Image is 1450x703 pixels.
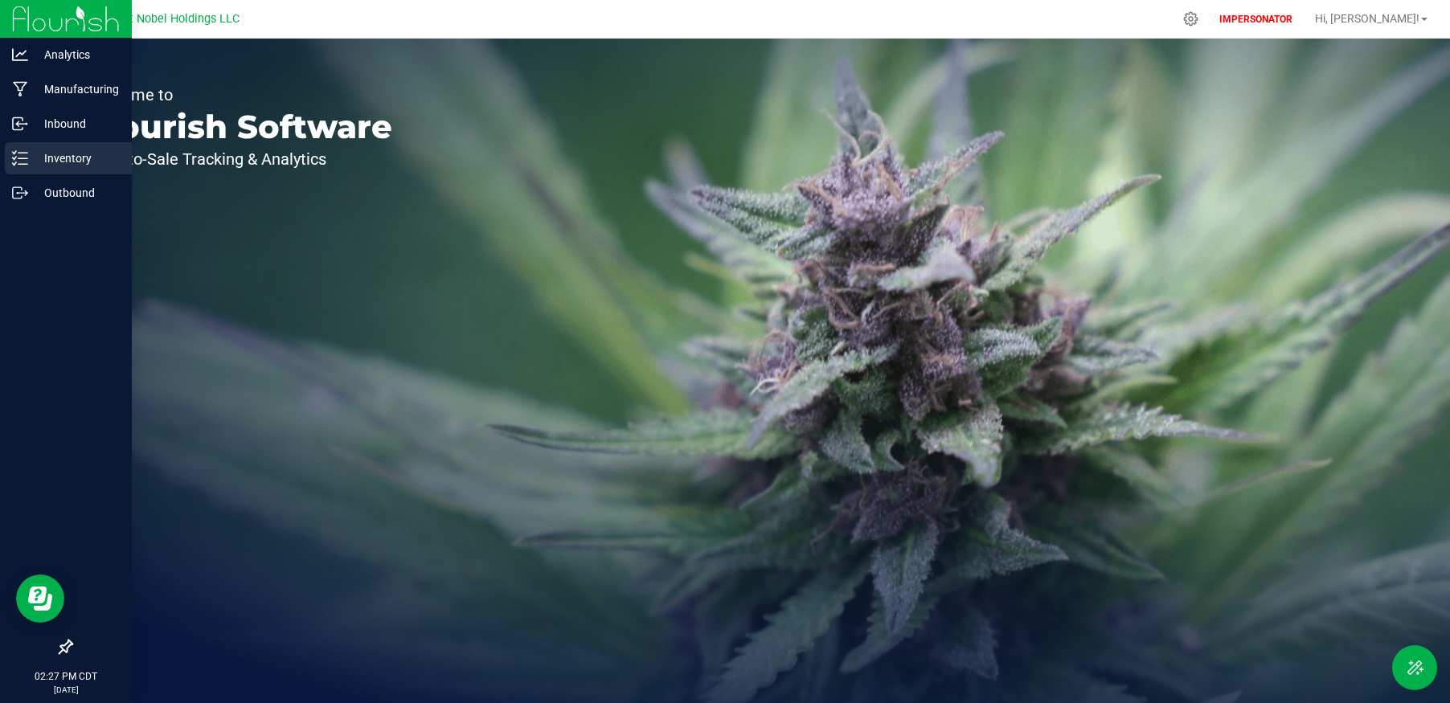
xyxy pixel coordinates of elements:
[28,80,125,99] p: Manufacturing
[7,669,125,684] p: 02:27 PM CDT
[88,12,240,26] span: Midwest Nobel Holdings LLC
[12,81,28,97] inline-svg: Manufacturing
[28,149,125,168] p: Inventory
[28,114,125,133] p: Inbound
[87,111,392,143] p: Flourish Software
[1392,645,1437,690] button: Toggle Menu
[1213,12,1299,27] p: IMPERSONATOR
[28,45,125,64] p: Analytics
[1315,12,1419,25] span: Hi, [PERSON_NAME]!
[7,684,125,696] p: [DATE]
[12,116,28,132] inline-svg: Inbound
[28,183,125,202] p: Outbound
[1181,11,1201,27] div: Manage settings
[87,87,392,103] p: Welcome to
[87,151,392,167] p: Seed-to-Sale Tracking & Analytics
[12,185,28,201] inline-svg: Outbound
[12,47,28,63] inline-svg: Analytics
[12,150,28,166] inline-svg: Inventory
[16,574,64,623] iframe: Resource center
